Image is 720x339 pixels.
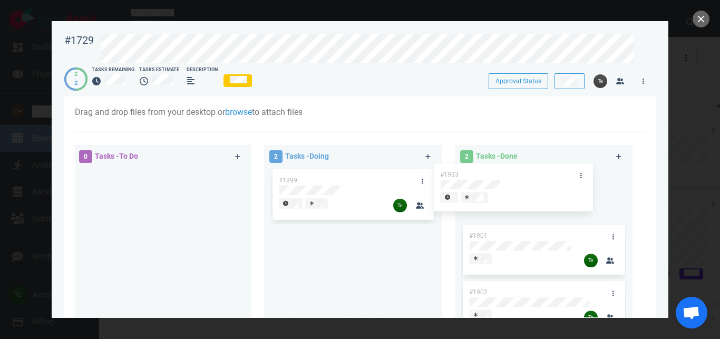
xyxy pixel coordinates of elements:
div: Chat abierto [676,297,707,328]
img: 26 [584,254,598,268]
div: #1729 [64,34,94,47]
span: Drag and drop files from your desktop or [75,107,225,117]
a: browse [225,107,252,117]
span: Tasks - Doing [285,152,329,160]
span: 2 [269,150,283,163]
button: close [693,11,709,27]
button: Approval Status [489,73,548,89]
img: 26 [584,311,598,324]
img: 26 [593,74,607,88]
span: #1902 [469,288,488,296]
div: Tasks Remaining [92,66,135,74]
span: 2 [460,150,473,163]
div: Tasks Estimate [139,66,182,74]
img: 26 [393,199,407,212]
span: 0 [79,150,92,163]
span: Tasks - Done [476,152,518,160]
div: 2 [74,79,77,88]
span: #1901 [469,232,488,239]
span: to attach files [252,107,303,117]
div: 2 [74,70,77,79]
span: #1899 [279,177,297,184]
div: Description [187,66,218,74]
span: Tasks - To Do [95,152,138,160]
